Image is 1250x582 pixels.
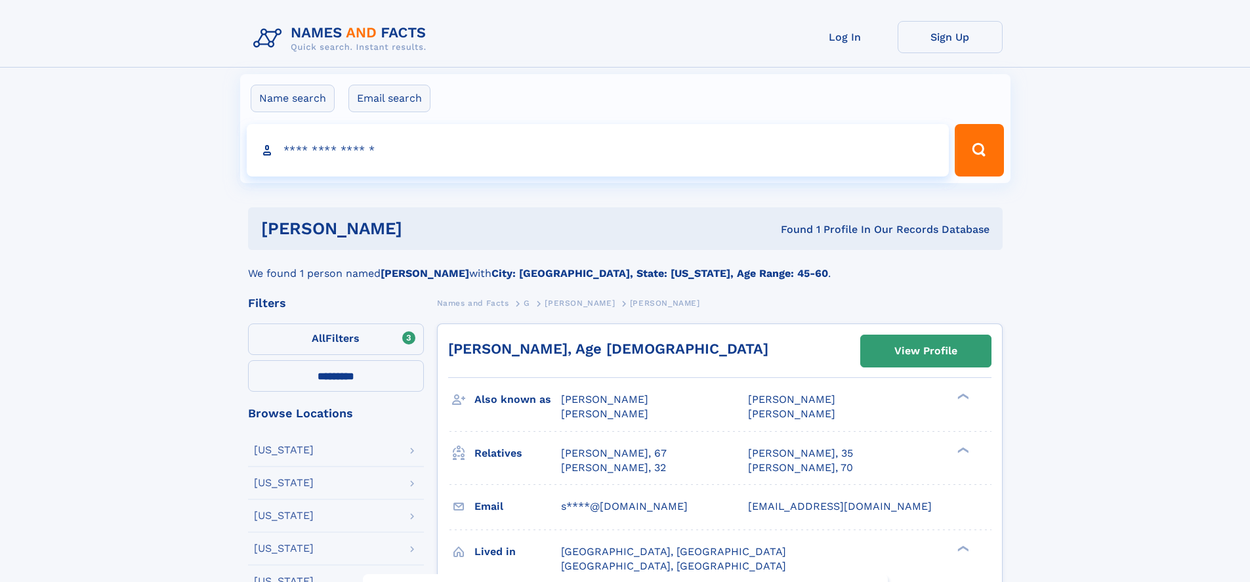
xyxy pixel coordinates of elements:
[248,407,424,419] div: Browse Locations
[748,461,853,475] a: [PERSON_NAME], 70
[630,299,700,308] span: [PERSON_NAME]
[748,446,853,461] a: [PERSON_NAME], 35
[312,332,325,344] span: All
[248,250,1003,281] div: We found 1 person named with .
[561,560,786,572] span: [GEOGRAPHIC_DATA], [GEOGRAPHIC_DATA]
[748,393,835,405] span: [PERSON_NAME]
[748,407,835,420] span: [PERSON_NAME]
[524,299,530,308] span: G
[448,341,768,357] a: [PERSON_NAME], Age [DEMOGRAPHIC_DATA]
[248,323,424,355] label: Filters
[254,478,314,488] div: [US_STATE]
[474,388,561,411] h3: Also known as
[955,124,1003,177] button: Search Button
[898,21,1003,53] a: Sign Up
[954,446,970,454] div: ❯
[894,336,957,366] div: View Profile
[954,392,970,401] div: ❯
[254,543,314,554] div: [US_STATE]
[861,335,991,367] a: View Profile
[561,545,786,558] span: [GEOGRAPHIC_DATA], [GEOGRAPHIC_DATA]
[474,495,561,518] h3: Email
[248,297,424,309] div: Filters
[561,407,648,420] span: [PERSON_NAME]
[524,295,530,311] a: G
[954,544,970,552] div: ❯
[381,267,469,280] b: [PERSON_NAME]
[545,299,615,308] span: [PERSON_NAME]
[348,85,430,112] label: Email search
[491,267,828,280] b: City: [GEOGRAPHIC_DATA], State: [US_STATE], Age Range: 45-60
[261,220,592,237] h1: [PERSON_NAME]
[748,500,932,512] span: [EMAIL_ADDRESS][DOMAIN_NAME]
[545,295,615,311] a: [PERSON_NAME]
[591,222,990,237] div: Found 1 Profile In Our Records Database
[561,446,667,461] a: [PERSON_NAME], 67
[254,445,314,455] div: [US_STATE]
[254,510,314,521] div: [US_STATE]
[247,124,949,177] input: search input
[251,85,335,112] label: Name search
[793,21,898,53] a: Log In
[561,393,648,405] span: [PERSON_NAME]
[248,21,437,56] img: Logo Names and Facts
[437,295,509,311] a: Names and Facts
[561,461,666,475] a: [PERSON_NAME], 32
[474,541,561,563] h3: Lived in
[474,442,561,465] h3: Relatives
